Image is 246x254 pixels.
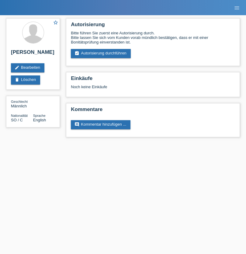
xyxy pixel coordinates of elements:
[11,100,28,103] span: Geschlecht
[71,106,235,116] h2: Kommentare
[71,75,235,85] h2: Einkäufe
[53,20,58,26] a: star_border
[11,99,33,108] div: Männlich
[71,120,130,129] a: commentKommentar hinzufügen ...
[33,114,46,117] span: Sprache
[231,6,243,9] a: menu
[71,31,235,44] div: Bitte führen Sie zuerst eine Autorisierung durch. Bitte lassen Sie sich vom Kunden vorab mündlich...
[71,85,235,94] div: Noch keine Einkäufe
[11,49,55,58] h2: [PERSON_NAME]
[11,118,23,122] span: Somalia / C / 01.02.2015
[74,122,79,127] i: comment
[11,63,44,72] a: editBearbeiten
[11,114,28,117] span: Nationalität
[71,22,235,31] h2: Autorisierung
[234,5,240,11] i: menu
[71,49,131,58] a: assignment_turned_inAutorisierung durchführen
[15,65,19,70] i: edit
[33,118,46,122] span: English
[15,77,19,82] i: delete
[53,20,58,25] i: star_border
[74,51,79,56] i: assignment_turned_in
[11,75,40,85] a: deleteLöschen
